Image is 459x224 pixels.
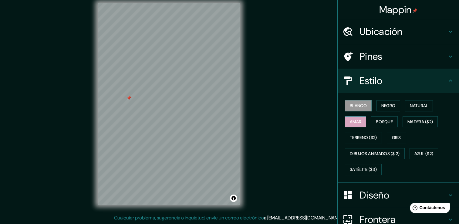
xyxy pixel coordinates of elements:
[359,189,447,201] h4: Diseño
[345,132,382,143] button: Terreno ($2)
[345,164,382,175] button: Satélite ($3)
[405,100,433,111] button: Natural
[359,75,447,87] h4: Estilo
[345,100,372,111] button: Blanco
[264,215,342,221] a: a [EMAIL_ADDRESS][DOMAIN_NAME]
[403,116,438,127] button: Madera ($2)
[350,134,377,141] font: Terreno ($2)
[350,118,361,126] font: Amar
[114,214,343,222] p: Cualquier problema, sugerencia o inquietud, envíe un correo electrónico .
[414,150,434,158] font: Azul ($2)
[345,148,405,159] button: Dibujos animados ($ 2)
[345,116,366,127] button: Amar
[350,102,367,110] font: Blanco
[359,50,447,63] h4: Pines
[350,150,400,158] font: Dibujos animados ($ 2)
[381,102,396,110] font: Negro
[379,3,412,16] font: Mappin
[387,132,406,143] button: Gris
[407,118,433,126] font: Madera ($2)
[350,166,377,173] font: Satélite ($3)
[410,102,428,110] font: Natural
[359,25,447,38] h4: Ubicación
[410,148,438,159] button: Azul ($2)
[376,118,393,126] font: Bosque
[338,69,459,93] div: Estilo
[392,134,401,141] font: Gris
[338,183,459,207] div: Diseño
[371,116,398,127] button: Bosque
[405,200,452,217] iframe: Help widget launcher
[338,44,459,69] div: Pines
[413,8,417,13] img: pin-icon.png
[98,3,240,205] canvas: Mapa
[338,19,459,44] div: Ubicación
[376,100,400,111] button: Negro
[230,195,237,202] button: Alternar atribución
